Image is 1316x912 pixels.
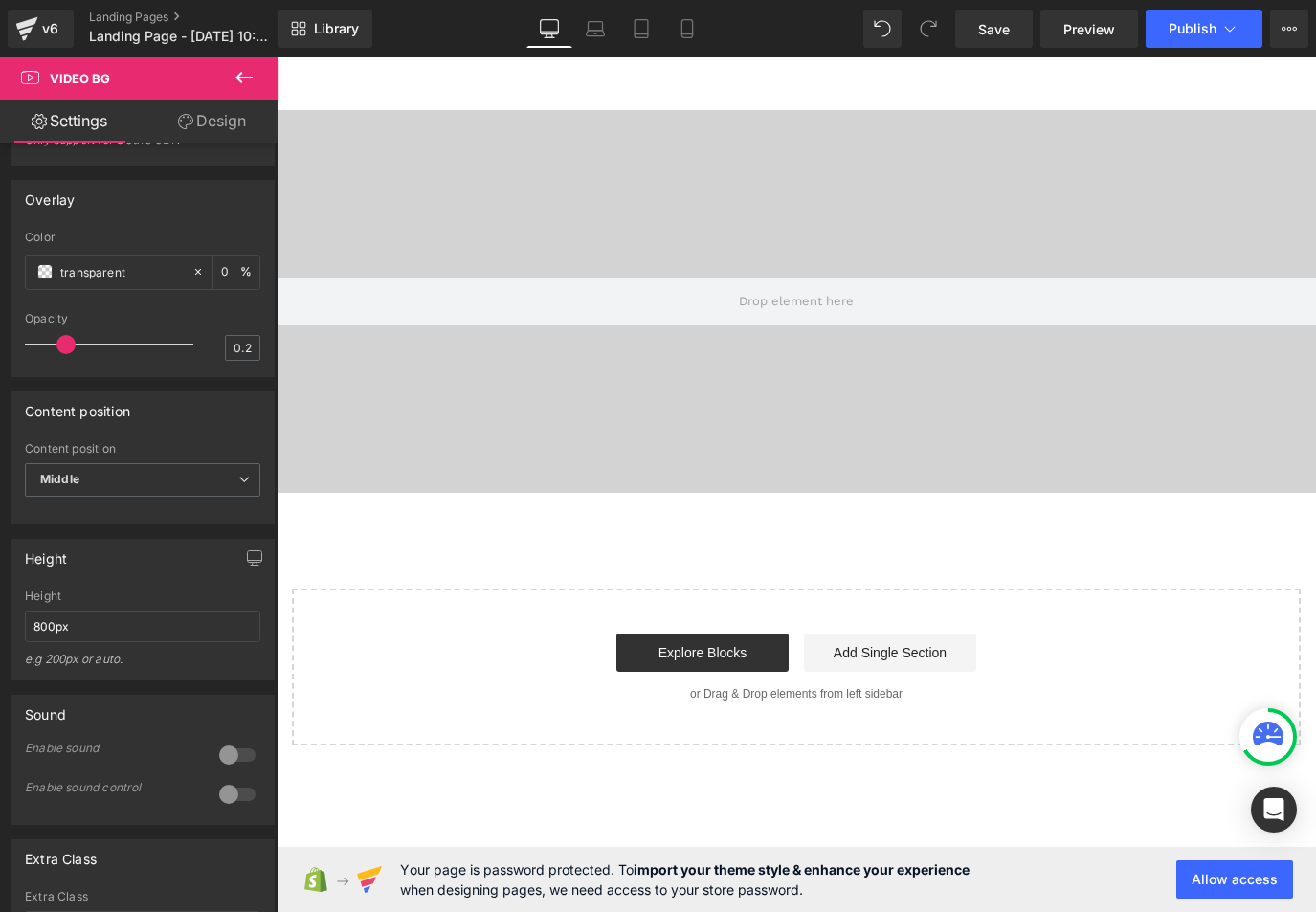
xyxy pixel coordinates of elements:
[38,16,62,41] div: v6
[1169,21,1216,36] span: Publish
[25,132,260,160] div: Only support for UCare CDN
[618,10,664,48] a: Tablet
[46,630,993,643] p: or Drag & Drop elements from left sidebar
[1040,10,1138,48] a: Preview
[89,10,309,25] a: Landing Pages
[25,890,260,903] div: Extra Class
[213,256,259,289] div: %
[60,261,183,282] input: Color
[143,100,281,143] a: Design
[863,10,902,48] button: Undo
[50,71,110,86] span: Video Bg
[1146,10,1262,48] button: Publish
[25,312,260,325] div: Opacity
[1176,860,1293,899] button: Allow access
[8,10,74,48] a: v6
[314,20,359,37] span: Library
[1270,10,1308,48] button: More
[1063,19,1115,39] span: Preview
[25,652,260,679] div: e.g 200px or auto.
[1251,787,1297,833] div: Open Intercom Messenger
[25,442,260,456] div: Content position
[278,10,372,48] a: New Library
[25,540,67,567] div: Height
[909,10,948,48] button: Redo
[25,589,260,603] div: Height
[664,10,710,48] a: Mobile
[25,840,97,867] div: Extra Class
[25,696,66,723] div: Sound
[978,19,1010,39] span: Save
[526,10,572,48] a: Desktop
[25,231,260,244] div: Color
[25,742,197,755] div: Enable sound
[40,472,79,486] b: Middle
[25,392,130,419] div: Content position
[25,781,197,794] div: Enable sound control
[25,181,75,208] div: Overlay
[634,861,970,878] strong: import your theme style & enhance your experience
[400,859,970,900] span: Your page is password protected. To when designing pages, we need access to your store password.
[572,10,618,48] a: Laptop
[340,576,512,614] a: Explore Blocks
[89,29,273,44] span: Landing Page - [DATE] 10:30:12
[527,576,700,614] a: Add Single Section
